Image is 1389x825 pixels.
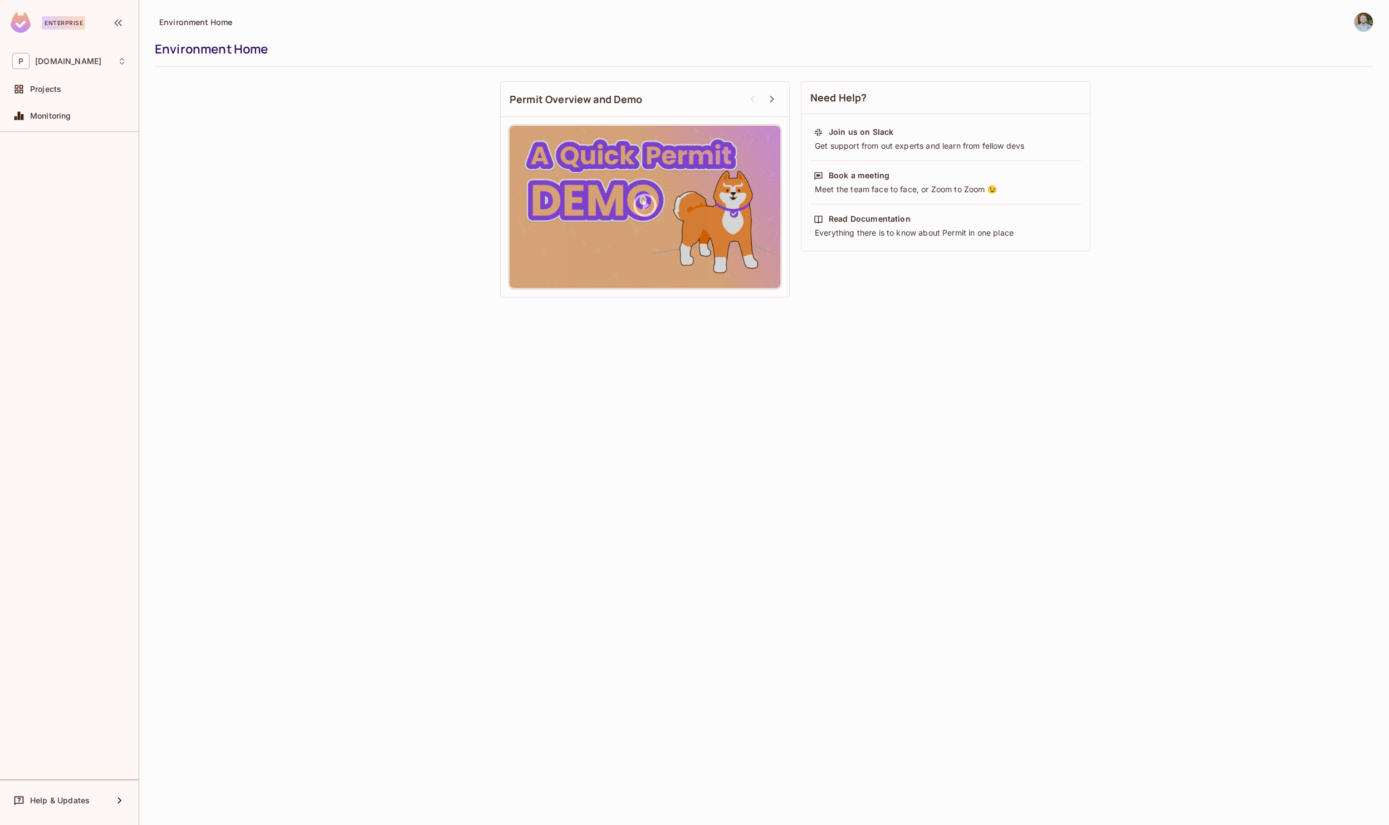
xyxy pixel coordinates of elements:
[510,92,643,106] span: Permit Overview and Demo
[12,53,30,69] span: P
[814,227,1078,238] div: Everything there is to know about Permit in one place
[829,126,893,138] div: Join us on Slack
[829,213,911,224] div: Read Documentation
[810,91,867,105] span: Need Help?
[1354,13,1373,31] img: Diego Moura
[42,16,85,30] div: Enterprise
[35,57,101,66] span: Workspace: pluto.tv
[829,170,889,181] div: Book a meeting
[11,12,31,33] img: SReyMgAAAABJRU5ErkJggg==
[814,184,1078,195] div: Meet the team face to face, or Zoom to Zoom 😉
[30,796,90,805] span: Help & Updates
[30,85,61,94] span: Projects
[159,17,232,27] span: Environment Home
[814,140,1078,152] div: Get support from out experts and learn from fellow devs
[30,111,71,120] span: Monitoring
[155,41,1368,57] div: Environment Home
